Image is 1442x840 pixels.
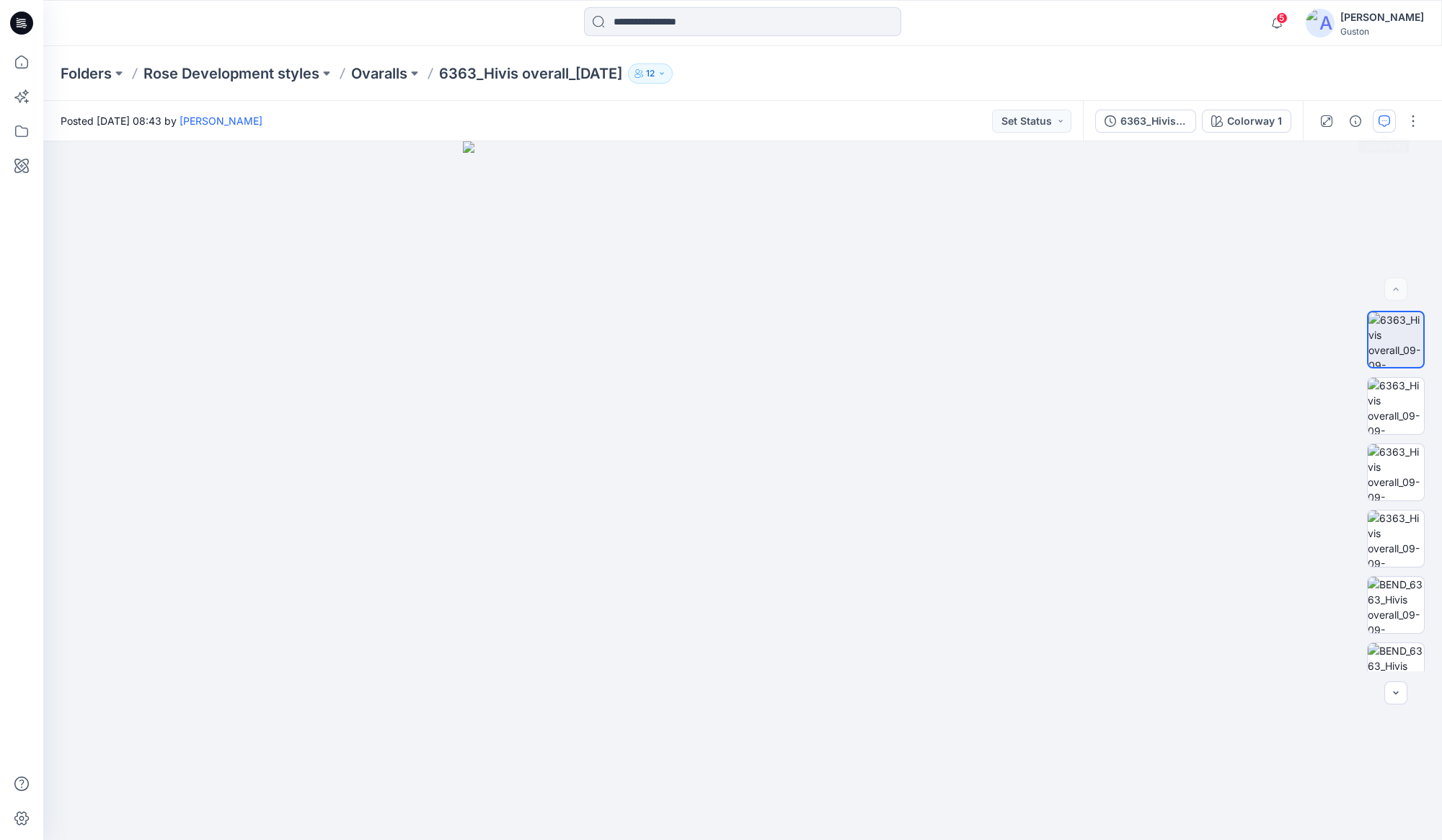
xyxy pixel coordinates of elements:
[1095,110,1196,133] button: 6363_Hivis overall_[DATE]
[439,63,622,84] p: 6363_Hivis overall_[DATE]
[1340,9,1424,26] div: [PERSON_NAME]
[1368,510,1424,567] img: 6363_Hivis overall_09-09-2025_Colorway 1_Right
[143,63,319,84] a: Rose Development styles
[1340,26,1424,37] div: Guston
[1344,110,1367,133] button: Details
[1227,113,1282,129] div: Colorway 1
[180,115,262,127] a: [PERSON_NAME]
[61,113,262,128] span: Posted [DATE] 08:43 by
[463,141,1022,840] img: eyJhbGciOiJIUzI1NiIsImtpZCI6IjAiLCJzbHQiOiJzZXMiLCJ0eXAiOiJKV1QifQ.eyJkYXRhIjp7InR5cGUiOiJzdG9yYW...
[351,63,407,84] a: Ovaralls
[1120,113,1187,129] div: 6363_Hivis overall_09-09-2025
[628,63,673,84] button: 12
[1202,110,1291,133] button: Colorway 1
[1368,643,1424,699] img: BEND_6363_Hivis overall_09-09-2025_Colorway 1_Back
[1306,9,1335,37] img: avatar
[646,66,655,81] p: 12
[61,63,112,84] a: Folders
[1368,378,1424,434] img: 6363_Hivis overall_09-09-2025_Colorway 1_Back
[1368,444,1424,500] img: 6363_Hivis overall_09-09-2025_Colorway 1_Left
[1368,312,1423,367] img: 6363_Hivis overall_09-09-2025_Colorway 1_Front
[1276,12,1288,24] span: 5
[1368,577,1424,633] img: BEND_6363_Hivis overall_09-09-2025_Colorway 1_Front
